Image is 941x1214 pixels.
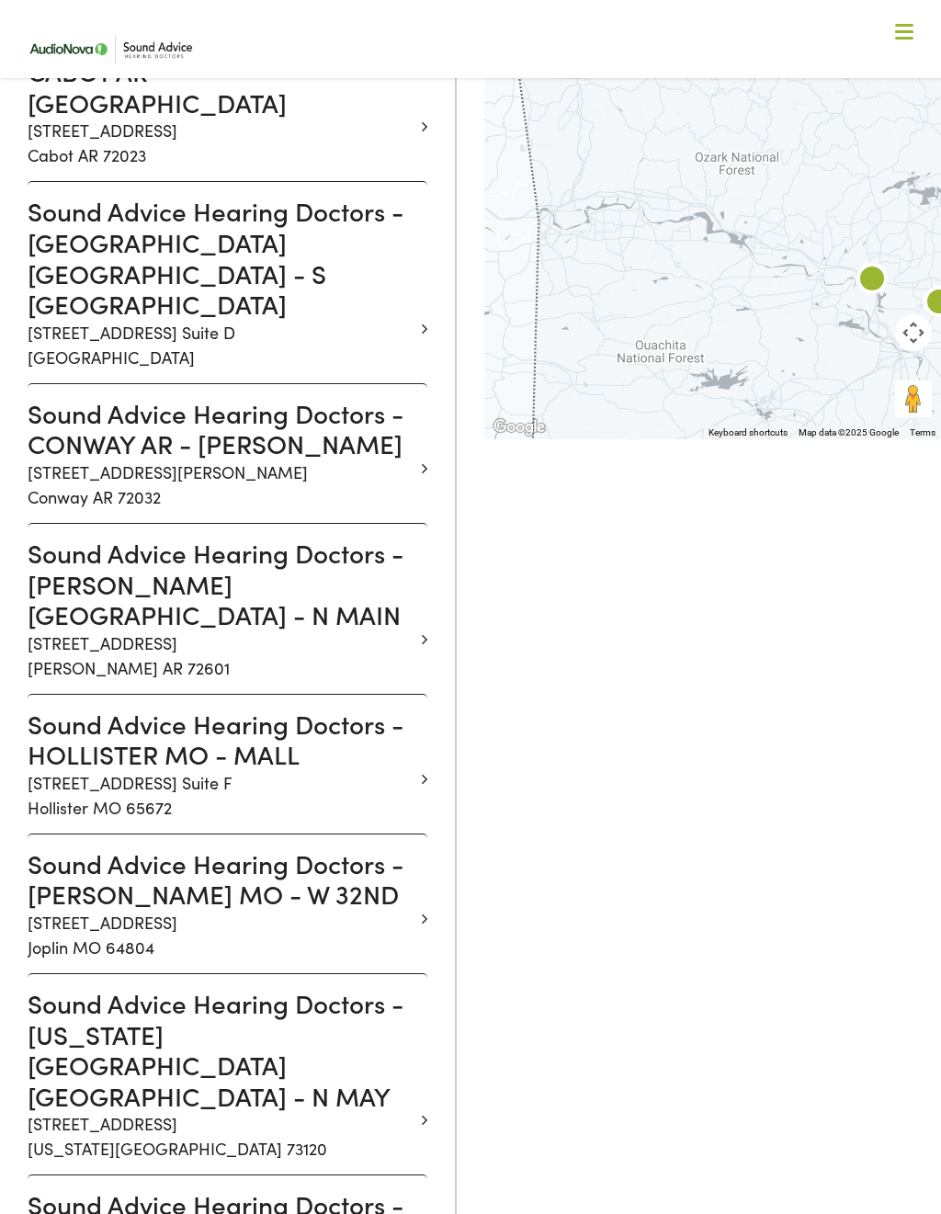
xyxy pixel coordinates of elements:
[895,380,932,417] button: Drag Pegman onto the map to open Street View
[895,314,932,351] button: Map camera controls
[28,538,414,630] h3: Sound Advice Hearing Doctors - [PERSON_NAME] [GEOGRAPHIC_DATA] - N MAIN
[28,196,414,319] h3: Sound Advice Hearing Doctors - [GEOGRAPHIC_DATA] [GEOGRAPHIC_DATA] - S [GEOGRAPHIC_DATA]
[910,427,935,437] a: Terms
[489,415,550,439] img: Google
[32,74,922,130] a: What We Offer
[28,848,414,910] h3: Sound Advice Hearing Doctors - [PERSON_NAME] MO - W 32ND
[28,26,414,119] h3: Sound Advice Hearing Doctors - CABOT AR - [GEOGRAPHIC_DATA]
[28,398,414,509] a: Sound Advice Hearing Doctors - CONWAY AR - [PERSON_NAME] [STREET_ADDRESS][PERSON_NAME]Conway AR 7...
[799,427,899,437] span: Map data ©2025 Google
[28,988,414,1111] h3: Sound Advice Hearing Doctors - [US_STATE][GEOGRAPHIC_DATA] [GEOGRAPHIC_DATA] - N MAY
[28,630,414,680] p: [STREET_ADDRESS] [PERSON_NAME] AR 72601
[28,460,414,509] p: [STREET_ADDRESS][PERSON_NAME] Conway AR 72032
[28,988,414,1161] a: Sound Advice Hearing Doctors - [US_STATE][GEOGRAPHIC_DATA] [GEOGRAPHIC_DATA] - N MAY [STREET_ADDR...
[28,538,414,680] a: Sound Advice Hearing Doctors - [PERSON_NAME] [GEOGRAPHIC_DATA] - N MAIN [STREET_ADDRESS][PERSON_N...
[28,118,414,167] p: [STREET_ADDRESS] Cabot AR 72023
[28,709,414,770] h3: Sound Advice Hearing Doctors - HOLLISTER MO - MALL
[28,26,414,168] a: Sound Advice Hearing Doctors - CABOT AR - [GEOGRAPHIC_DATA] [STREET_ADDRESS]Cabot AR 72023
[28,709,414,820] a: Sound Advice Hearing Doctors - HOLLISTER MO - MALL [STREET_ADDRESS] Suite FHollister MO 65672
[28,848,414,959] a: Sound Advice Hearing Doctors - [PERSON_NAME] MO - W 32ND [STREET_ADDRESS]Joplin MO 64804
[28,398,414,460] h3: Sound Advice Hearing Doctors - CONWAY AR - [PERSON_NAME]
[28,196,414,369] a: Sound Advice Hearing Doctors - [GEOGRAPHIC_DATA] [GEOGRAPHIC_DATA] - S [GEOGRAPHIC_DATA] [STREET_...
[28,910,414,959] p: [STREET_ADDRESS] Joplin MO 64804
[709,426,788,439] button: Keyboard shortcuts
[28,770,414,820] p: [STREET_ADDRESS] Suite F Hollister MO 65672
[489,415,550,439] a: Open this area in Google Maps (opens a new window)
[28,1111,414,1161] p: [STREET_ADDRESS] [US_STATE][GEOGRAPHIC_DATA] 73120
[28,320,414,369] p: [STREET_ADDRESS] Suite D [GEOGRAPHIC_DATA]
